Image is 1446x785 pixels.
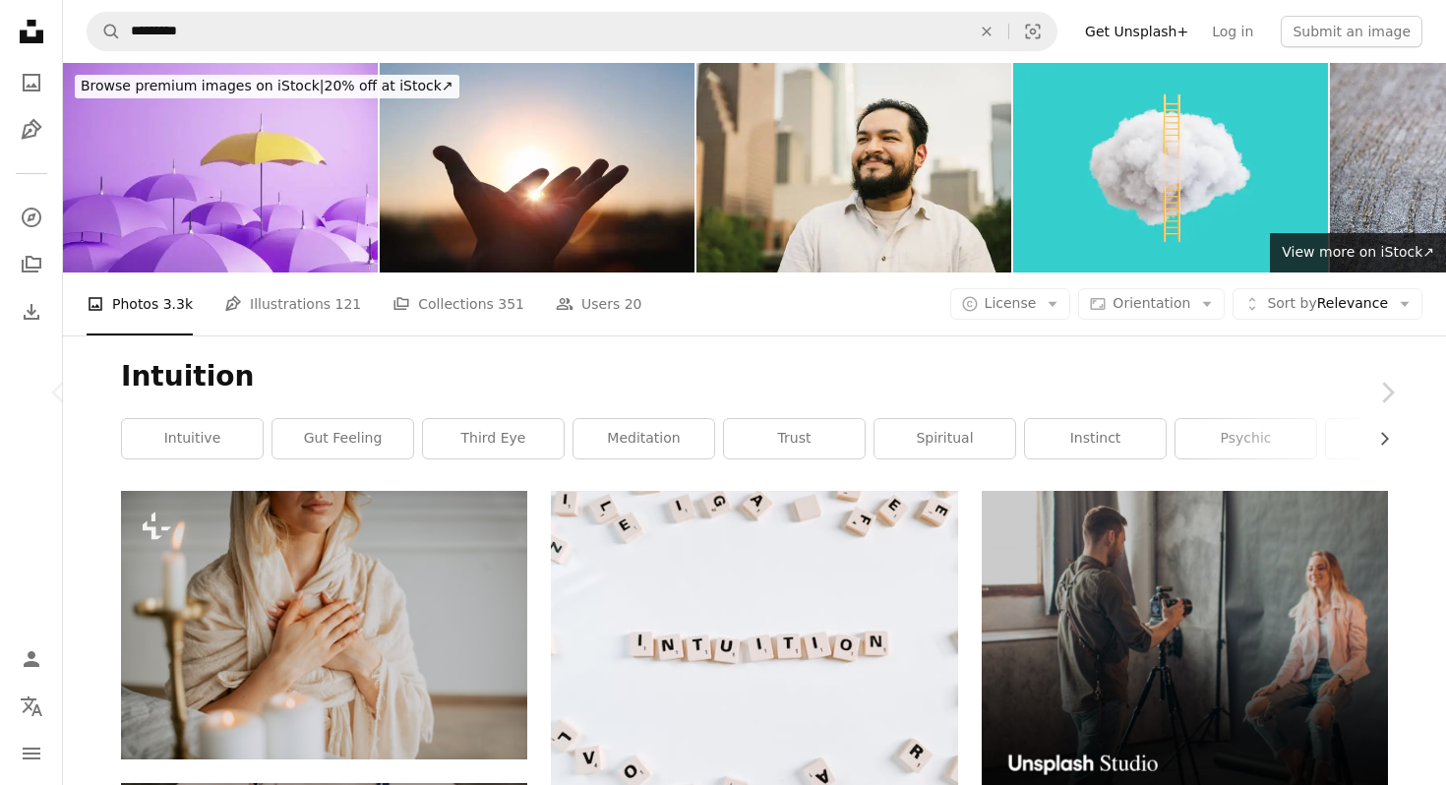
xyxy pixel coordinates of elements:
[1175,419,1316,458] a: psychic
[12,292,51,332] a: Download History
[12,63,51,102] a: Photos
[1267,294,1388,314] span: Relevance
[121,359,1388,394] h1: Intuition
[625,293,642,315] span: 20
[724,419,865,458] a: trust
[423,419,564,458] a: third eye
[1282,244,1434,260] span: View more on iStock ↗
[335,293,362,315] span: 121
[1233,288,1422,320] button: Sort byRelevance
[380,63,694,272] img: Hands stretched out toward the rising sun at New Year's sunrise, brilliant light shining between ...
[87,12,1057,51] form: Find visuals sitewide
[81,78,324,93] span: Browse premium images on iStock |
[81,78,453,93] span: 20% off at iStock ↗
[122,419,263,458] a: intuitive
[272,419,413,458] a: gut feeling
[874,419,1015,458] a: spiritual
[1013,63,1328,272] img: Ladder to Cloud, Ladder of Success Concept
[551,634,957,652] a: text
[498,293,524,315] span: 351
[573,419,714,458] a: meditation
[224,272,361,335] a: Illustrations 121
[12,110,51,150] a: Illustrations
[1200,16,1265,47] a: Log in
[556,272,642,335] a: Users 20
[63,63,471,110] a: Browse premium images on iStock|20% off at iStock↗
[1328,298,1446,487] a: Next
[121,491,527,759] img: a woman in a shawl holding her hands together
[1009,13,1056,50] button: Visual search
[12,734,51,773] button: Menu
[1281,16,1422,47] button: Submit an image
[1073,16,1200,47] a: Get Unsplash+
[392,272,524,335] a: Collections 351
[965,13,1008,50] button: Clear
[1078,288,1225,320] button: Orientation
[121,616,527,634] a: a woman in a shawl holding her hands together
[12,198,51,237] a: Explore
[950,288,1071,320] button: License
[12,687,51,726] button: Language
[63,63,378,272] img: Different umbrella
[12,639,51,679] a: Log in / Sign up
[1267,295,1316,311] span: Sort by
[696,63,1011,272] img: Portrait of Mexican man with city skyline on the background
[1270,233,1446,272] a: View more on iStock↗
[88,13,121,50] button: Search Unsplash
[12,245,51,284] a: Collections
[1113,295,1190,311] span: Orientation
[1025,419,1166,458] a: instinct
[985,295,1037,311] span: License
